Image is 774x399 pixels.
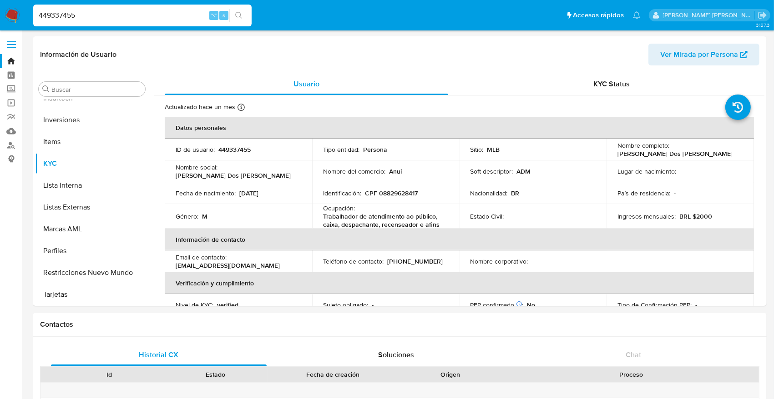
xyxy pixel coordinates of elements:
[323,189,361,197] p: Identificación :
[470,167,513,175] p: Soft descriptor :
[51,85,142,94] input: Buscar
[663,11,755,20] p: rene.vale@mercadolibre.com
[680,167,682,175] p: -
[165,272,754,294] th: Verificación y cumplimiento
[573,10,624,20] span: Accesos rápidos
[594,79,630,89] span: KYC Status
[210,11,217,20] span: ⌥
[42,85,50,93] button: Buscar
[35,218,149,240] button: Marcas AML
[617,189,670,197] p: País de residencia :
[217,301,238,309] p: verified
[511,189,520,197] p: BR
[470,189,508,197] p: Nacionalidad :
[323,145,359,154] p: Tipo entidad :
[532,257,534,265] p: -
[679,212,712,220] p: BRL $2000
[35,196,149,218] button: Listas Externas
[660,44,738,65] span: Ver Mirada por Persona
[617,212,676,220] p: Ingresos mensuales :
[176,163,218,171] p: Nombre social :
[617,167,676,175] p: Lugar de nacimiento :
[218,145,251,154] p: 449337455
[517,167,531,175] p: ADM
[617,141,669,150] p: Nombre completo :
[176,212,198,220] p: Género :
[165,103,235,111] p: Actualizado hace un mes
[510,370,753,379] div: Proceso
[404,370,497,379] div: Origen
[165,117,754,139] th: Datos personales
[176,301,213,309] p: Nivel de KYC :
[176,189,236,197] p: Fecha de nacimiento :
[35,131,149,153] button: Items
[176,253,227,261] p: Email de contacto :
[323,301,368,309] p: Sujeto obligado :
[274,370,391,379] div: Fecha de creación
[165,229,754,250] th: Información de contacto
[239,189,258,197] p: [DATE]
[527,301,536,309] p: No
[372,301,374,309] p: -
[508,212,510,220] p: -
[323,167,385,175] p: Nombre del comercio :
[202,212,207,220] p: M
[470,212,504,220] p: Estado Civil :
[363,145,387,154] p: Persona
[470,301,524,309] p: PEP confirmado :
[617,150,733,158] p: [PERSON_NAME] Dos [PERSON_NAME]
[176,261,280,269] p: [EMAIL_ADDRESS][DOMAIN_NAME]
[387,257,443,265] p: [PHONE_NUMBER]
[389,167,402,175] p: Anui
[674,189,676,197] p: -
[33,10,252,21] input: Buscar usuario o caso...
[695,301,697,309] p: -
[758,10,767,20] a: Salir
[40,50,116,59] h1: Información de Usuario
[63,370,156,379] div: Id
[35,109,149,131] button: Inversiones
[139,349,178,360] span: Historial CX
[633,11,641,19] a: Notificaciones
[470,145,484,154] p: Sitio :
[223,11,225,20] span: s
[365,189,418,197] p: CPF 08829628417
[470,257,528,265] p: Nombre corporativo :
[648,44,759,65] button: Ver Mirada por Persona
[35,262,149,284] button: Restricciones Nuevo Mundo
[626,349,641,360] span: Chat
[378,349,414,360] span: Soluciones
[323,204,355,212] p: Ocupación :
[293,79,319,89] span: Usuario
[617,301,692,309] p: Tipo de Confirmación PEP :
[35,284,149,305] button: Tarjetas
[229,9,248,22] button: search-icon
[35,153,149,175] button: KYC
[323,257,384,265] p: Teléfono de contacto :
[323,212,445,229] p: Trabalhador de atendimento ao público, caixa, despachante, recenseador e afins
[40,320,759,329] h1: Contactos
[169,370,262,379] div: Estado
[176,171,291,180] p: [PERSON_NAME] Dos [PERSON_NAME]
[35,240,149,262] button: Perfiles
[35,175,149,196] button: Lista Interna
[487,145,500,154] p: MLB
[176,145,215,154] p: ID de usuario :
